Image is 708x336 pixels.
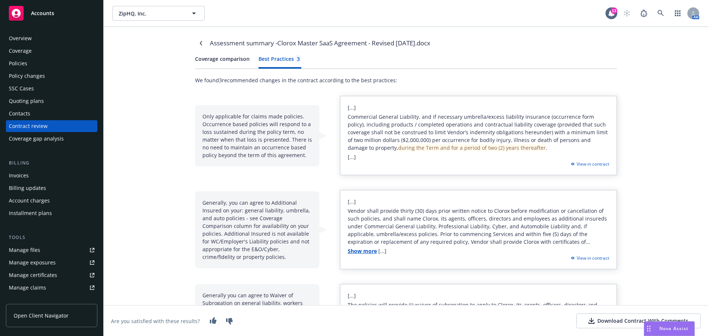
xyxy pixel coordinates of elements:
a: Contacts [6,108,97,119]
div: Billing updates [9,182,46,194]
div: Contacts [9,108,30,119]
span: during the Term and for a period of two (2) years thereafter [398,144,546,151]
a: Contract review [6,120,97,132]
div: [...] [...] [340,96,617,175]
span: Accounts [31,10,54,16]
div: Generally, you can agree to Additional Insured on your: general liability, umbrella, and auto pol... [195,191,319,268]
div: 13 [611,7,617,14]
div: Manage files [9,244,40,256]
span: Nova Assist [659,325,688,332]
div: Coverage [9,45,32,57]
a: Report a Bug [636,6,651,21]
div: Assessment summary - Clorox Master SaaS Agreement - Revised [DATE].docx [210,38,430,48]
div: Policy changes [9,70,45,82]
a: Manage certificates [6,269,97,281]
div: Best Practices [258,55,301,63]
span: Open Client Navigator [14,312,69,319]
div: Download Contract With Comments [589,317,688,325]
a: Search [653,6,668,21]
a: Show more [348,247,377,254]
a: Manage files [6,244,97,256]
div: 3 [297,55,300,63]
a: Policies [6,58,97,69]
button: Download Contract With Comments [576,314,701,328]
div: [...] [...] [340,190,617,269]
button: ZipHQ, Inc. [112,6,205,21]
div: SSC Cases [9,83,34,94]
div: View in contract [569,161,609,167]
div: Overview [9,32,32,44]
a: Installment plans [6,207,97,219]
div: Quoting plans [9,95,44,107]
div: Tools [6,234,97,241]
a: Invoices [6,170,97,181]
div: Manage exposures [9,257,56,269]
a: Navigate back [195,37,207,49]
div: Billing [6,159,97,167]
a: Accounts [6,3,97,24]
div: Account charges [9,195,50,207]
div: View in contract [569,255,609,261]
button: Coverage comparison [195,55,250,69]
div: Contract review [9,120,48,132]
div: Manage BORs [9,294,44,306]
span: ZipHQ, Inc. [119,10,183,17]
a: Start snowing [619,6,634,21]
a: Coverage [6,45,97,57]
a: Switch app [670,6,685,21]
a: SSC Cases [6,83,97,94]
a: Manage exposures [6,257,97,269]
a: Policy changes [6,70,97,82]
a: Manage BORs [6,294,97,306]
a: Quoting plans [6,95,97,107]
p: The policies will provide (i) waiver of subrogation to apply to Clorox, its agents, officers, dir... [348,301,609,324]
div: Coverage gap analysis [9,133,64,145]
a: Billing updates [6,182,97,194]
div: We found 3 recommended changes in the contract according to the best practices: [195,76,617,84]
div: Drag to move [644,322,653,336]
a: Overview [6,32,97,44]
p: Vendor shall provide thirty (30) days prior written notice to Clorox before modification or cance... [348,207,609,246]
span: Commercial General Liability, and if necessary umbrella/excess liability insurance (occurrence fo... [348,113,608,151]
div: Policies [9,58,27,69]
div: Manage certificates [9,269,57,281]
div: Are you satisfied with these results? [111,317,200,325]
div: Invoices [9,170,29,181]
div: Manage claims [9,282,46,294]
a: Coverage gap analysis [6,133,97,145]
a: Account charges [6,195,97,207]
div: Only applicable for claims made policies. Occurrence based policies will respond to a loss sustai... [195,105,319,166]
div: Installment plans [9,207,52,219]
button: Nova Assist [644,321,695,336]
a: Manage claims [6,282,97,294]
